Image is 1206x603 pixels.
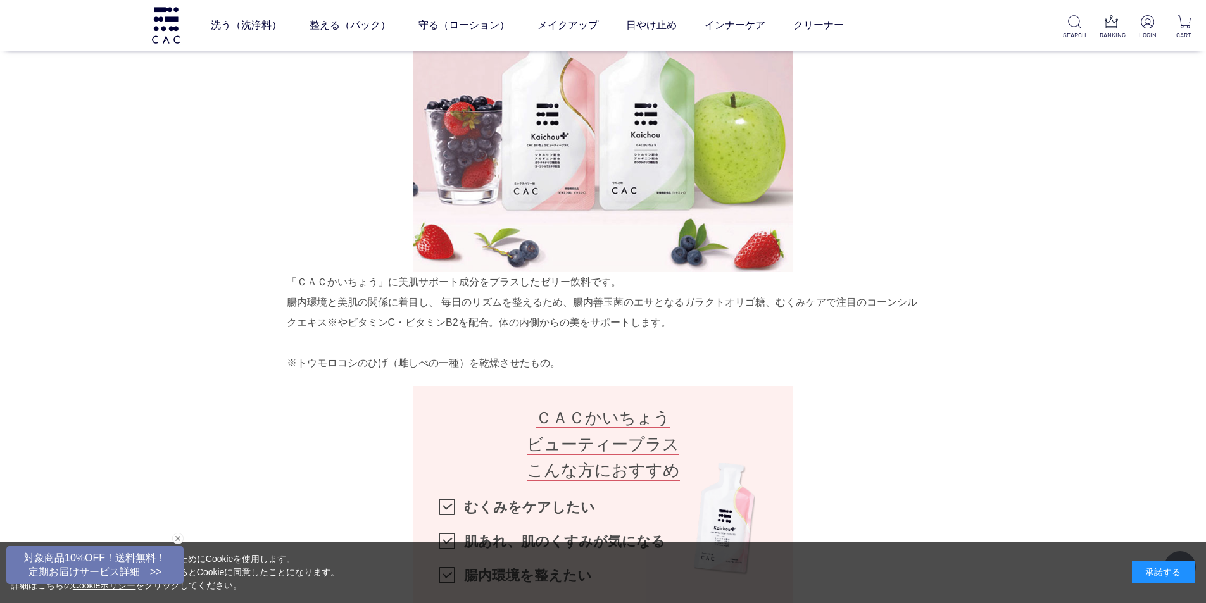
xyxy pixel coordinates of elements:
[287,272,920,373] div: 「ＣＡＣかいちょう」に美肌サポート成分をプラスしたゼリー飲料です。 腸内環境と美肌の関係に着目し、 毎日のリズムを整えるため、腸内善玉菌のエサとなるガラクトオリゴ糖、むくみケアで注目のコーンシル...
[793,8,844,43] a: クリーナー
[1136,30,1159,40] p: LOGIN
[1100,15,1123,40] a: RANKING
[537,8,598,43] a: メイクアップ
[1063,15,1086,40] a: SEARCH
[1172,15,1196,40] a: CART
[1172,30,1196,40] p: CART
[626,8,677,43] a: 日やけ止め
[527,408,680,481] span: ＣＡＣかいちょう ビューティープラス こんな方におすすめ
[439,525,768,559] li: 肌あれ、肌のくすみが気になる
[1136,15,1159,40] a: LOGIN
[1100,30,1123,40] p: RANKING
[418,8,510,43] a: 守る（ローション）
[439,490,768,525] li: むくみをケアしたい
[211,8,282,43] a: 洗う（洗浄料）
[150,7,182,43] img: logo
[705,8,765,43] a: インナーケア
[310,8,391,43] a: 整える（パック）
[692,462,755,575] img: goodsR-best060506.png
[1132,561,1195,583] div: 承諾する
[1063,30,1086,40] p: SEARCH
